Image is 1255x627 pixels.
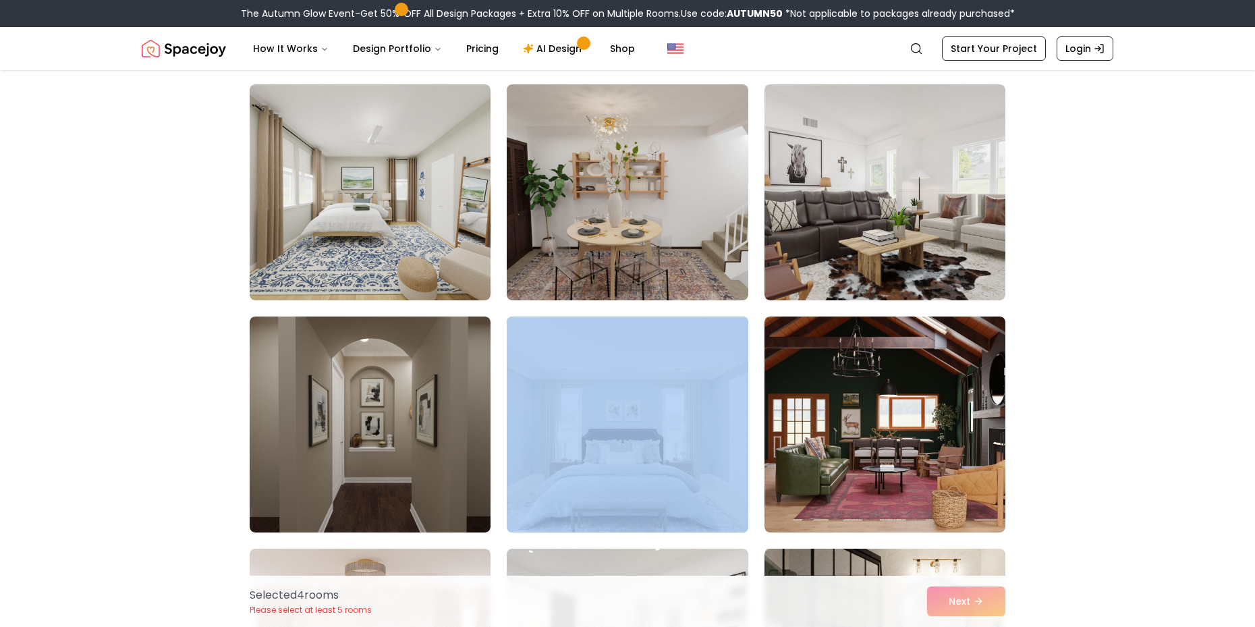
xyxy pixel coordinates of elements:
[250,84,491,300] img: Room room-16
[783,7,1015,20] span: *Not applicable to packages already purchased*
[681,7,783,20] span: Use code:
[1057,36,1113,61] a: Login
[250,605,372,616] p: Please select at least 5 rooms
[241,7,1015,20] div: The Autumn Glow Event-Get 50% OFF All Design Packages + Extra 10% OFF on Multiple Rooms.
[599,35,646,62] a: Shop
[667,40,684,57] img: United States
[501,311,754,538] img: Room room-20
[512,35,596,62] a: AI Design
[250,587,372,603] p: Selected 4 room s
[455,35,509,62] a: Pricing
[142,35,226,62] img: Spacejoy Logo
[242,35,646,62] nav: Main
[764,317,1005,533] img: Room room-21
[142,35,226,62] a: Spacejoy
[764,84,1005,300] img: Room room-18
[507,84,748,300] img: Room room-17
[142,27,1113,70] nav: Global
[727,7,783,20] b: AUTUMN50
[342,35,453,62] button: Design Portfolio
[242,35,339,62] button: How It Works
[250,317,491,533] img: Room room-19
[942,36,1046,61] a: Start Your Project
